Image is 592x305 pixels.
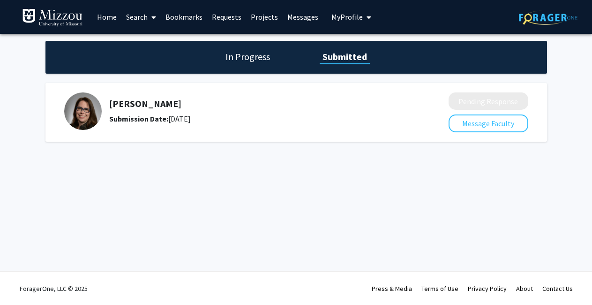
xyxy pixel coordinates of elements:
a: Bookmarks [161,0,207,33]
a: Requests [207,0,246,33]
iframe: Chat [7,263,40,298]
b: Submission Date: [109,114,168,123]
div: [DATE] [109,113,399,124]
button: Message Faculty [449,114,528,132]
a: About [516,284,533,293]
a: Search [121,0,161,33]
img: University of Missouri Logo [22,8,83,27]
h1: Submitted [320,50,370,63]
h1: In Progress [223,50,273,63]
a: Contact Us [542,284,573,293]
a: Press & Media [372,284,412,293]
span: My Profile [331,12,363,22]
img: Profile Picture [64,92,102,130]
a: Projects [246,0,283,33]
div: ForagerOne, LLC © 2025 [20,272,88,305]
button: Pending Response [449,92,528,110]
a: Message Faculty [449,119,528,128]
a: Messages [283,0,323,33]
a: Terms of Use [421,284,458,293]
a: Home [92,0,121,33]
h5: [PERSON_NAME] [109,98,399,109]
a: Privacy Policy [468,284,507,293]
img: ForagerOne Logo [519,10,577,25]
